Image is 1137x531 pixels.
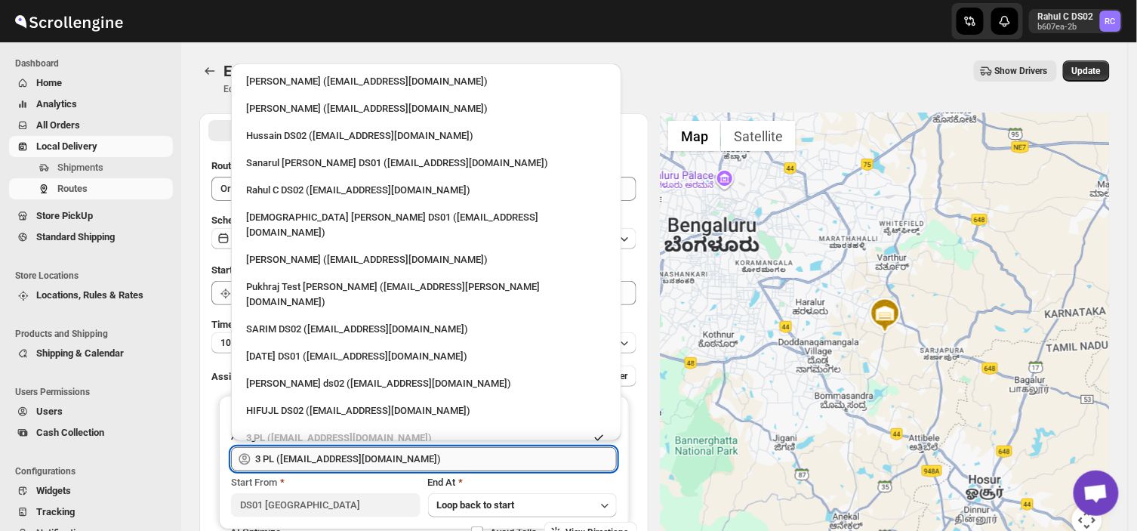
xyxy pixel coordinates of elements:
button: Shipping & Calendar [9,343,173,364]
span: Assign to [211,371,252,382]
li: Sanarul Haque DS01 (fefifag638@adosnan.com) [231,148,621,175]
span: Store Locations [15,270,174,282]
div: [DATE] DS01 ([EMAIL_ADDRESS][DOMAIN_NAME]) [246,349,606,364]
div: [PERSON_NAME] ds02 ([EMAIL_ADDRESS][DOMAIN_NAME]) [246,376,606,391]
span: Start From [231,477,277,488]
div: [PERSON_NAME] ([EMAIL_ADDRESS][DOMAIN_NAME]) [246,74,606,89]
span: Routes [57,183,88,194]
button: Widgets [9,480,173,502]
p: Edit/update your created route [223,83,347,95]
span: Dashboard [15,57,174,69]
span: Time Per Stop [211,319,273,330]
input: Search assignee [255,447,617,471]
span: Users Permissions [15,386,174,398]
li: Vikas Rathod (lolegiy458@nalwan.com) [231,245,621,272]
li: Rahul Chopra (pukhraj@home-run.co) [231,69,621,94]
li: HIFUJL DS02 (cepali9173@intady.com) [231,396,621,423]
span: Widgets [36,485,71,496]
button: [DATE]|Yesterday [211,228,636,249]
span: Start Location (Warehouse) [211,264,331,276]
button: Show street map [668,121,721,151]
li: Rashidul ds02 (vaseno4694@minduls.com) [231,369,621,396]
span: Scheduled for [211,215,272,226]
li: Hussain DS02 (jarav60351@abatido.com) [231,121,621,148]
li: Islam Laskar DS01 (vixib74172@ikowat.com) [231,202,621,245]
li: SARIM DS02 (xititor414@owlny.com) [231,314,621,341]
span: Configurations [15,465,174,477]
span: Shipping & Calendar [36,347,124,359]
button: Update [1063,60,1110,82]
span: Show Drivers [995,65,1048,77]
span: 10 minutes [220,337,266,349]
button: Show satellite imagery [721,121,796,151]
button: Users [9,401,173,422]
button: Home [9,73,173,94]
button: 10 minutes [211,332,636,353]
div: Hussain DS02 ([EMAIL_ADDRESS][DOMAIN_NAME]) [246,128,606,144]
div: [PERSON_NAME] ([EMAIL_ADDRESS][DOMAIN_NAME]) [246,252,606,267]
text: RC [1105,17,1116,26]
div: [PERSON_NAME] ([EMAIL_ADDRESS][DOMAIN_NAME]) [246,101,606,116]
div: [DEMOGRAPHIC_DATA] [PERSON_NAME] DS01 ([EMAIL_ADDRESS][DOMAIN_NAME]) [246,210,606,240]
span: Cash Collection [36,427,104,438]
button: Routes [199,60,220,82]
button: Shipments [9,157,173,178]
button: Analytics [9,94,173,115]
span: Update [1072,65,1101,77]
li: Pukhraj Test Grewal (lesogip197@pariag.com) [231,272,621,314]
span: Local Delivery [36,140,97,152]
li: Rahul C DS02 (rahul.chopra@home-run.co) [231,175,621,202]
div: 3 PL ([EMAIL_ADDRESS][DOMAIN_NAME]) [246,431,585,446]
span: Locations, Rules & Rates [36,289,143,301]
span: Analytics [36,98,77,110]
div: SARIM DS02 ([EMAIL_ADDRESS][DOMAIN_NAME]) [246,322,606,337]
li: 3 PL (hello@home-run.co) [231,423,621,450]
span: Tracking [36,506,75,517]
button: Show Drivers [974,60,1057,82]
button: All Orders [9,115,173,136]
button: User menu [1029,9,1123,33]
div: Open chat [1074,471,1119,516]
li: Mujakkir Benguli (voweh79617@daypey.com) [231,94,621,121]
button: Tracking [9,502,173,523]
span: Store PickUp [36,210,93,221]
span: Rahul C DS02 [1100,11,1121,32]
div: HIFUJL DS02 ([EMAIL_ADDRESS][DOMAIN_NAME]) [246,403,606,418]
button: Cash Collection [9,422,173,443]
button: Routes [9,178,173,199]
span: Products and Shipping [15,328,174,340]
input: Eg: Bengaluru Route [211,177,636,201]
span: Standard Shipping [36,231,115,242]
div: Pukhraj Test [PERSON_NAME] ([EMAIL_ADDRESS][PERSON_NAME][DOMAIN_NAME]) [246,279,606,310]
p: Rahul C DS02 [1038,11,1094,23]
img: ScrollEngine [12,2,125,40]
span: Route Name [211,160,264,171]
li: Raja DS01 (gasecig398@owlny.com) [231,341,621,369]
span: Loop back to start [437,499,515,511]
span: Home [36,77,62,88]
p: b607ea-2b [1038,23,1094,32]
span: Shipments [57,162,103,173]
div: End At [428,475,617,490]
button: All Route Options [208,120,423,141]
span: Users [36,406,63,417]
div: Rahul C DS02 ([EMAIL_ADDRESS][DOMAIN_NAME]) [246,183,606,198]
span: All Orders [36,119,80,131]
button: Loop back to start [428,493,617,517]
button: Locations, Rules & Rates [9,285,173,306]
div: Sanarul [PERSON_NAME] DS01 ([EMAIL_ADDRESS][DOMAIN_NAME]) [246,156,606,171]
span: Edit Route [223,62,291,80]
